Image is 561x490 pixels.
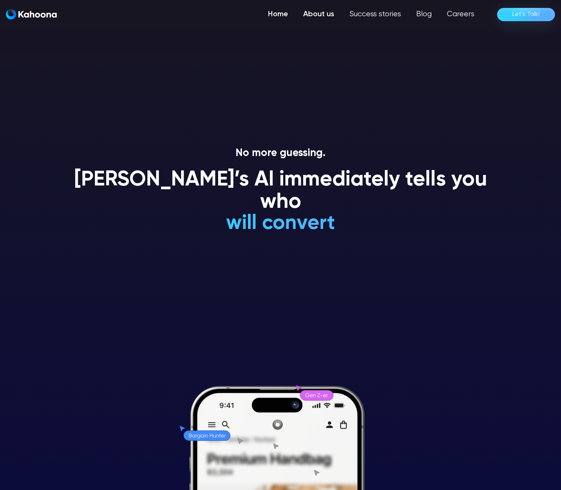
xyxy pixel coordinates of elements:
[296,7,342,22] a: About us
[497,8,555,21] a: Let’s Talk!
[169,231,392,254] h1: will convert
[512,8,540,20] div: Let’s Talk!
[342,7,409,22] a: Success stories
[260,7,296,22] a: Home
[6,9,57,20] a: home
[439,7,482,22] a: Careers
[169,209,392,231] h1: is a loyal customer
[6,9,57,20] img: Kahoona logo white
[65,147,496,160] p: No more guessing.
[409,7,439,22] a: Blog
[65,169,496,214] h1: [PERSON_NAME]’s AI immediately tells you who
